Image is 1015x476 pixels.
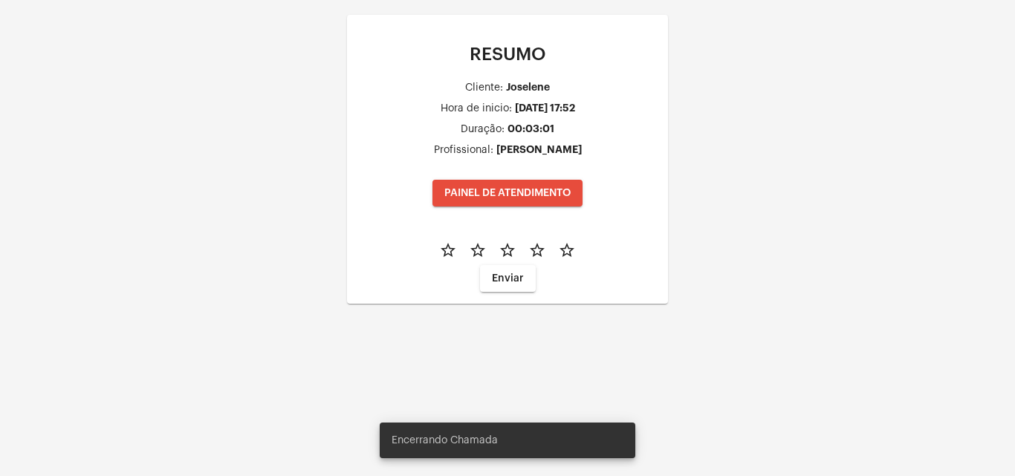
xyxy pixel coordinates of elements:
mat-icon: star_border [439,241,457,259]
div: Profissional: [434,145,493,156]
button: PAINEL DE ATENDIMENTO [432,180,583,206]
mat-icon: star_border [499,241,516,259]
button: Enviar [480,265,536,292]
div: 00:03:01 [507,123,554,134]
p: RESUMO [359,45,656,64]
div: Joselene [506,82,550,93]
span: Encerrando Chamada [392,433,498,448]
mat-icon: star_border [469,241,487,259]
span: PAINEL DE ATENDIMENTO [444,188,571,198]
mat-icon: star_border [558,241,576,259]
mat-icon: star_border [528,241,546,259]
div: [DATE] 17:52 [515,102,575,114]
div: Cliente: [465,82,503,94]
span: Enviar [492,273,524,284]
div: [PERSON_NAME] [496,144,582,155]
div: Duração: [461,124,505,135]
div: Hora de inicio: [441,103,512,114]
